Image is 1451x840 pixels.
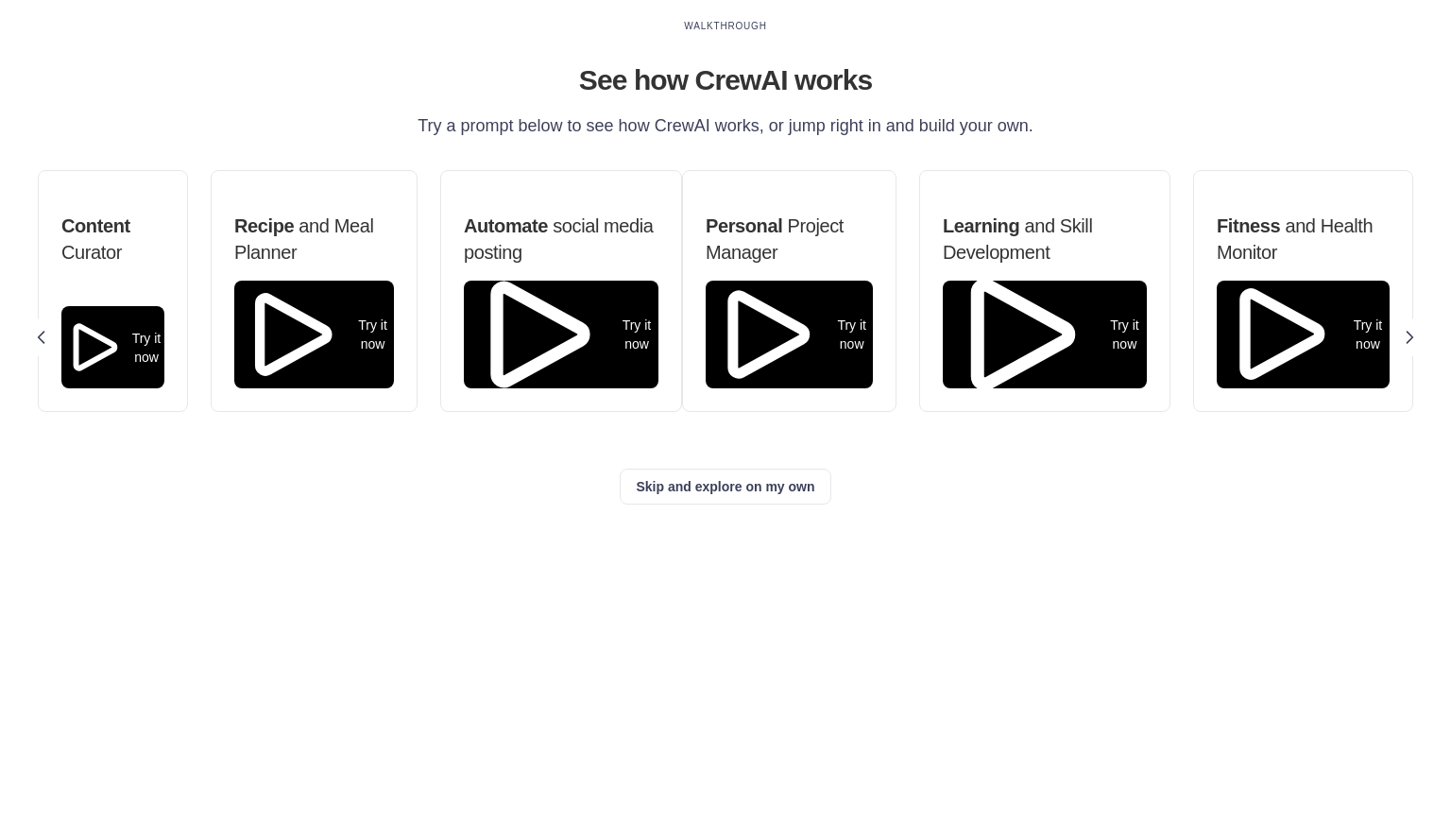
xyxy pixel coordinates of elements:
[61,215,130,236] span: Content
[620,469,830,505] button: Skip and explore on my own
[38,63,1413,97] h1: See how CrewAI works
[234,215,294,236] span: Recipe
[1217,215,1373,263] span: and Health Monitor
[464,215,654,263] span: social media posting
[943,215,1019,236] span: Learning
[234,281,394,388] button: Try it now
[234,215,373,263] span: and Meal Planner
[38,112,1413,141] p: Try a prompt below to see how CrewAI works, or jump right in and build your own.
[464,215,548,236] span: Automate
[61,307,164,389] button: Try it now
[61,242,122,263] span: Curator
[706,281,873,388] button: Try it now
[1217,215,1280,236] span: Fitness
[1217,281,1390,388] button: Try it now
[943,281,1147,388] button: Try it now
[38,19,1413,35] div: WALKTHROUGH
[706,215,782,236] span: Personal
[1357,749,1451,840] iframe: Chat Widget
[464,281,658,388] button: Try it now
